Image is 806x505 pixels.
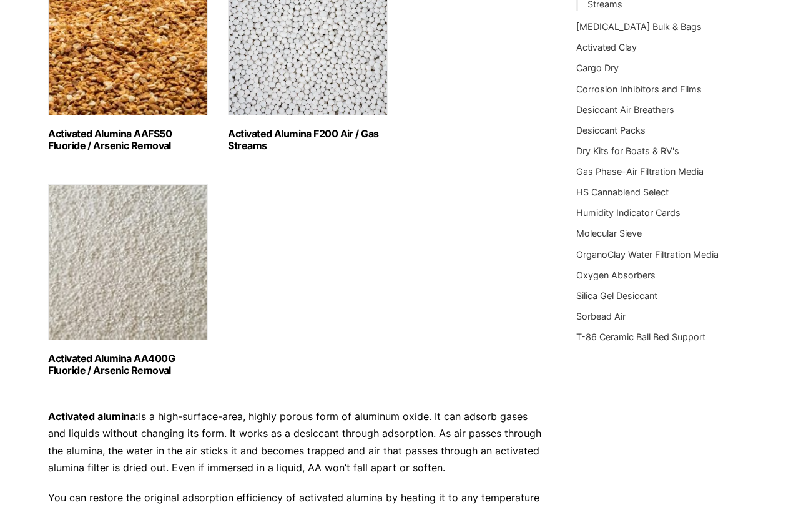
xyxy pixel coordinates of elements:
a: Humidity Indicator Cards [576,207,681,218]
a: T-86 Ceramic Ball Bed Support [576,331,705,342]
strong: Activated alumina: [48,410,139,423]
p: Is a high-surface-area, highly porous form of aluminum oxide. It can adsorb gases and liquids wit... [48,408,541,476]
a: Corrosion Inhibitors and Films [576,84,702,94]
a: Gas Phase-Air Filtration Media [576,166,704,177]
h2: Activated Alumina AA400G Fluoride / Arsenic Removal [48,353,208,376]
a: Dry Kits for Boats & RV's [576,145,679,156]
a: Desiccant Air Breathers [576,104,674,115]
a: Activated Clay [576,42,637,52]
h2: Activated Alumina F200 Air / Gas Streams [228,128,388,152]
a: Sorbead Air [576,311,626,321]
a: Silica Gel Desiccant [576,290,657,301]
a: Desiccant Packs [576,125,646,135]
img: Activated Alumina AA400G Fluoride / Arsenic Removal [48,184,208,340]
a: HS Cannablend Select [576,187,669,197]
a: Visit product category Activated Alumina AA400G Fluoride / Arsenic Removal [48,184,208,376]
a: [MEDICAL_DATA] Bulk & Bags [576,21,702,32]
h2: Activated Alumina AAFS50 Fluoride / Arsenic Removal [48,128,208,152]
a: OrganoClay Water Filtration Media [576,249,719,260]
a: Molecular Sieve [576,228,642,238]
a: Oxygen Absorbers [576,270,656,280]
a: Cargo Dry [576,62,619,73]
